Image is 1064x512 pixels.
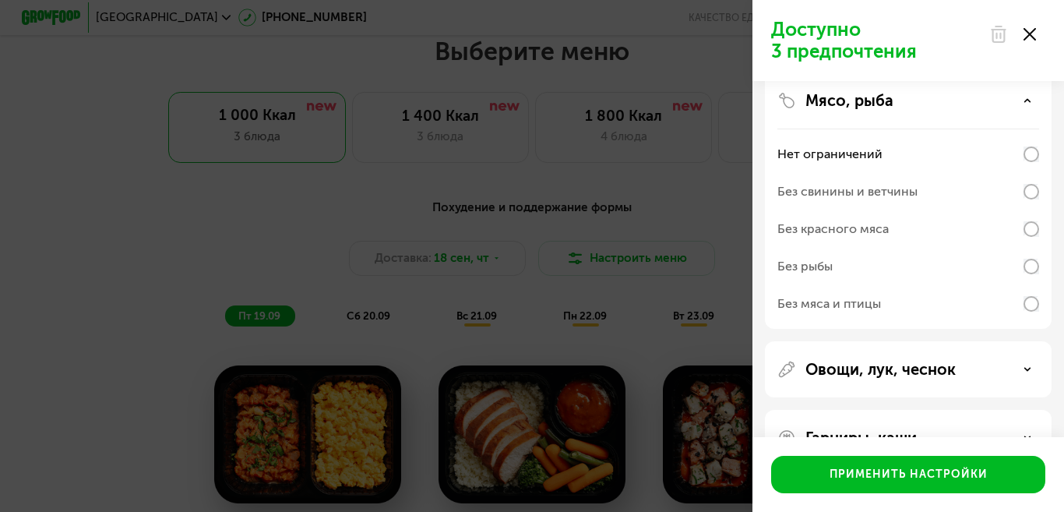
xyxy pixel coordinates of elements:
div: Без свинины и ветчины [777,182,918,201]
p: Овощи, лук, чеснок [805,360,956,379]
p: Гарниры, каши [805,429,917,447]
p: Доступно 3 предпочтения [771,19,980,62]
button: Применить настройки [771,456,1045,493]
div: Без мяса и птицы [777,295,881,313]
p: Мясо, рыба [805,91,893,110]
div: Нет ограничений [777,145,883,164]
div: Применить настройки [830,467,988,482]
div: Без рыбы [777,257,833,276]
div: Без красного мяса [777,220,889,238]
